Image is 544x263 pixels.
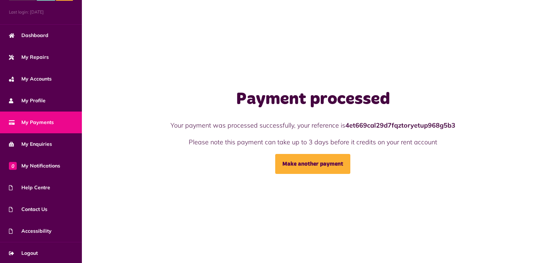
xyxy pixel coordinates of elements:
p: Please note this payment can take up to 3 days before it credits on your rent account [156,137,471,147]
strong: 4et669cal29d7fqztoryetup968g5b3 [345,121,455,129]
h1: Payment processed [156,89,471,110]
span: Accessibility [9,227,52,235]
span: Last login: [DATE] [9,9,73,15]
span: My Accounts [9,75,52,83]
p: Your payment was processed successfully, your reference is [156,120,471,130]
span: Help Centre [9,184,50,191]
span: My Notifications [9,162,60,170]
span: Contact Us [9,206,47,213]
span: My Profile [9,97,46,104]
span: Dashboard [9,32,48,39]
span: 0 [9,162,17,170]
span: Logout [9,249,38,257]
a: Make another payment [275,154,350,174]
span: My Repairs [9,53,49,61]
span: My Enquiries [9,140,52,148]
span: My Payments [9,119,54,126]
